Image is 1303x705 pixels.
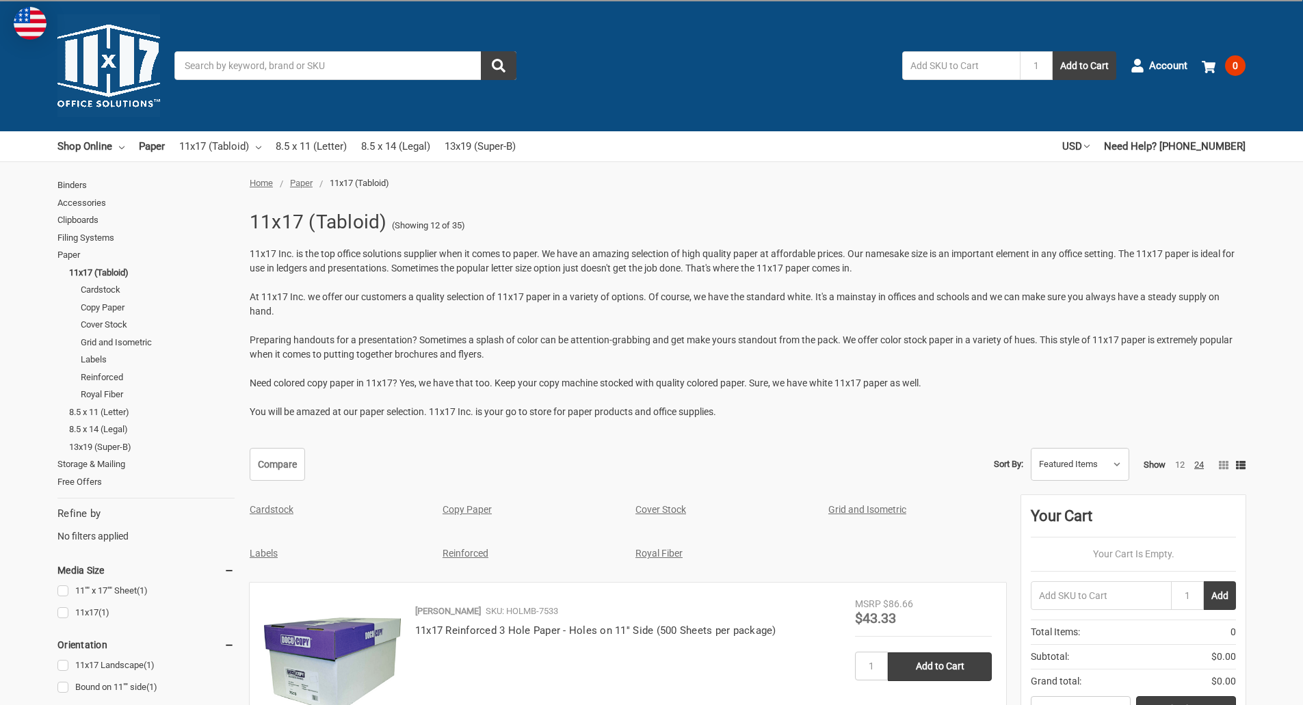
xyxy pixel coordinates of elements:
[57,194,235,212] a: Accessories
[486,604,558,618] p: SKU: HOLMB-7533
[361,131,430,161] a: 8.5 x 14 (Legal)
[81,386,235,403] a: Royal Fiber
[1144,460,1166,470] span: Show
[57,506,235,522] h5: Refine by
[57,14,160,117] img: 11x17.com
[635,504,686,515] a: Cover Stock
[290,178,313,188] a: Paper
[1062,131,1090,161] a: USD
[443,548,488,559] a: Reinforced
[250,406,716,417] span: You will be amazed at our paper selection. 11x17 Inc. is your go to store for paper products and ...
[1031,581,1171,610] input: Add SKU to Cart
[1053,51,1116,80] button: Add to Cart
[1149,58,1187,74] span: Account
[443,504,492,515] a: Copy Paper
[250,448,305,481] a: Compare
[57,656,235,675] a: 11x17 Landscape
[1031,625,1080,639] span: Total Items:
[139,131,165,161] a: Paper
[1194,460,1204,470] a: 24
[98,607,109,617] span: (1)
[57,506,235,543] div: No filters applied
[1031,547,1236,561] p: Your Cart Is Empty.
[883,598,913,609] span: $86.66
[81,299,235,317] a: Copy Paper
[81,334,235,351] a: Grid and Isometric
[250,291,1220,317] span: At 11x17 Inc. we offer our customers a quality selection of 11x17 paper in a variety of options. ...
[144,660,155,670] span: (1)
[57,562,235,578] h5: Media Size
[69,438,235,456] a: 13x19 (Super-B)
[276,131,347,161] a: 8.5 x 11 (Letter)
[1131,48,1187,83] a: Account
[994,454,1023,475] label: Sort By:
[57,455,235,473] a: Storage & Mailing
[57,229,235,247] a: Filing Systems
[179,131,261,161] a: 11x17 (Tabloid)
[250,204,387,240] h1: 11x17 (Tabloid)
[57,246,235,264] a: Paper
[1031,650,1069,664] span: Subtotal:
[1230,625,1236,639] span: 0
[69,264,235,282] a: 11x17 (Tabloid)
[1175,460,1185,470] a: 12
[57,637,235,653] h5: Orientation
[81,351,235,369] a: Labels
[146,682,157,692] span: (1)
[415,604,481,618] p: [PERSON_NAME]
[81,281,235,299] a: Cardstock
[69,403,235,421] a: 8.5 x 11 (Letter)
[81,369,235,386] a: Reinforced
[69,421,235,438] a: 8.5 x 14 (Legal)
[57,211,235,229] a: Clipboards
[81,316,235,334] a: Cover Stock
[1211,650,1236,664] span: $0.00
[855,610,896,626] span: $43.33
[1031,674,1081,689] span: Grand total:
[57,582,235,600] a: 11"" x 17"" Sheet
[1225,55,1246,76] span: 0
[635,548,683,559] a: Royal Fiber
[888,652,992,681] input: Add to Cart
[1031,505,1236,537] div: Your Cart
[57,131,124,161] a: Shop Online
[250,248,1235,274] span: 11x17 Inc. is the top office solutions supplier when it comes to paper. We have an amazing select...
[57,678,235,697] a: Bound on 11"" side
[902,51,1020,80] input: Add SKU to Cart
[445,131,516,161] a: 13x19 (Super-B)
[330,178,389,188] span: 11x17 (Tabloid)
[1202,48,1246,83] a: 0
[855,597,881,611] div: MSRP
[57,604,235,622] a: 11x17
[828,504,906,515] a: Grid and Isometric
[250,334,1233,360] span: Preparing handouts for a presentation? Sometimes a splash of color can be attention-grabbing and ...
[14,7,47,40] img: duty and tax information for United States
[250,377,921,388] span: Need colored copy paper in 11x17? Yes, we have that too. Keep your copy machine stocked with qual...
[57,473,235,491] a: Free Offers
[415,624,776,637] a: 11x17 Reinforced 3 Hole Paper - Holes on 11'' Side (500 Sheets per package)
[57,176,235,194] a: Binders
[1211,674,1236,689] span: $0.00
[250,178,273,188] a: Home
[1104,131,1246,161] a: Need Help? [PHONE_NUMBER]
[137,585,148,596] span: (1)
[250,504,293,515] a: Cardstock
[1204,581,1236,610] button: Add
[174,51,516,80] input: Search by keyword, brand or SKU
[392,219,465,232] span: (Showing 12 of 35)
[250,548,278,559] a: Labels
